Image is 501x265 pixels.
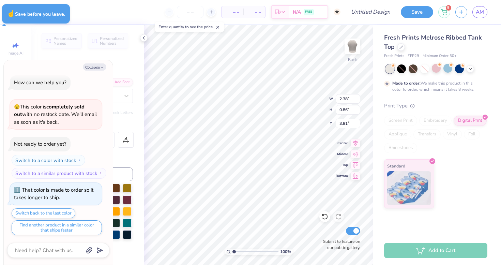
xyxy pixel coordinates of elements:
span: Image AI [7,50,24,56]
a: AM [472,6,487,18]
div: How can we help you? [14,79,66,86]
div: That color is made to order so it takes longer to ship. [14,187,93,201]
input: Untitled Design [346,5,396,19]
span: Personalized Numbers [100,36,124,46]
div: Rhinestones [384,143,417,153]
strong: completely sold out [14,103,85,118]
input: – – [177,6,203,18]
span: Personalized Names [54,36,78,46]
strong: Made to order: [392,80,421,86]
span: Center [336,141,348,146]
div: Transfers [413,129,441,139]
div: Digital Print [454,116,487,126]
div: Applique [384,129,411,139]
span: # FP29 [408,53,419,59]
div: Add Font [106,78,133,86]
button: Switch to a similar product with stock [12,168,106,179]
button: Save [401,6,433,18]
button: Switch back to the last color [12,208,75,218]
span: – – [247,9,261,16]
span: N/A [293,9,301,16]
div: Enter quantity to see the price. [155,22,224,32]
div: Back [348,57,357,63]
div: Embroidery [419,116,452,126]
button: Switch to a color with stock [12,155,85,166]
span: 😵 [14,104,20,110]
span: 5 [446,5,451,11]
div: Foil [464,129,480,139]
span: 100 % [280,249,291,255]
span: Middle [336,152,348,157]
span: Bottom [336,174,348,178]
div: Not ready to order yet? [14,141,66,147]
span: Top [336,163,348,167]
div: Vinyl [443,129,462,139]
img: Standard [387,171,431,205]
div: Screen Print [384,116,417,126]
span: FREE [305,10,312,14]
button: Collapse [83,63,106,71]
span: – – [226,9,239,16]
img: Switch to a similar product with stock [98,171,103,175]
img: Switch to a color with stock [77,158,81,162]
span: Fresh Prints [384,53,404,59]
span: AM [476,8,484,16]
button: Find another product in a similar color that ships faster [12,220,102,235]
span: Standard [387,162,405,170]
span: Minimum Order: 50 + [423,53,457,59]
label: Submit to feature on our public gallery. [319,238,360,251]
div: Print Type [384,102,487,110]
img: Back [346,40,359,53]
span: This color is with no restock date. We'll email as soon as it's back. [14,103,97,126]
span: Fresh Prints Melrose Ribbed Tank Top [384,33,482,51]
div: We make this product in this color to order, which means it takes 8 weeks. [392,80,476,92]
